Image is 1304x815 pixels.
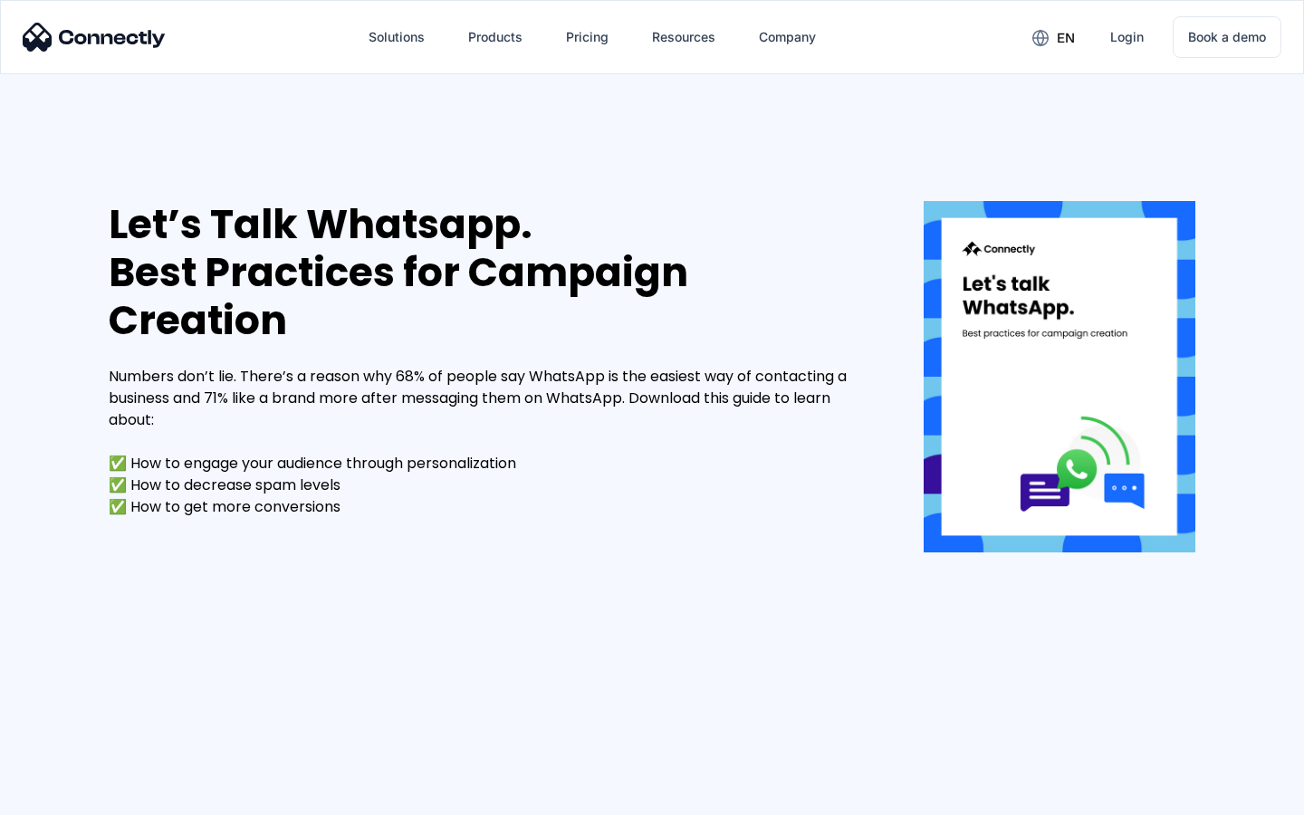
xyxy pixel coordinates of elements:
ul: Language list [36,783,109,809]
div: Pricing [566,24,609,50]
div: Resources [652,24,715,50]
a: Pricing [551,15,623,59]
div: Products [468,24,523,50]
a: Login [1096,15,1158,59]
img: Connectly Logo [23,23,166,52]
div: Numbers don’t lie. There’s a reason why 68% of people say WhatsApp is the easiest way of contacti... [109,366,869,518]
div: en [1057,25,1075,51]
div: Solutions [369,24,425,50]
a: Book a demo [1173,16,1281,58]
div: Company [759,24,816,50]
div: Let’s Talk Whatsapp. Best Practices for Campaign Creation [109,201,869,344]
div: Login [1110,24,1144,50]
aside: Language selected: English [18,783,109,809]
